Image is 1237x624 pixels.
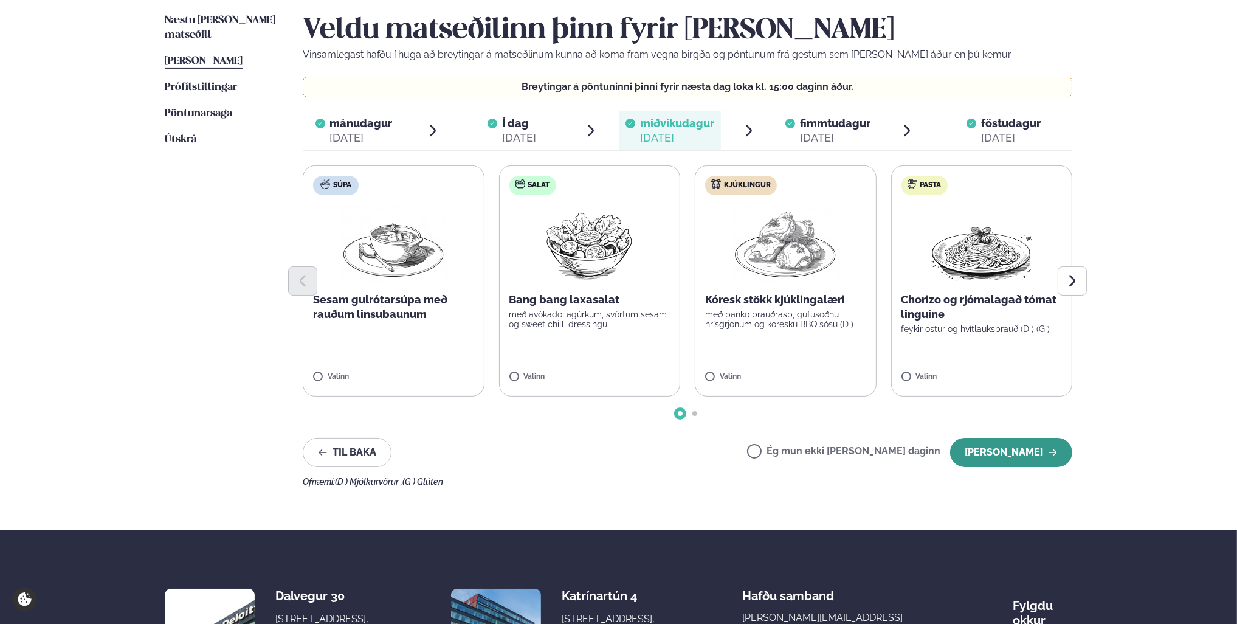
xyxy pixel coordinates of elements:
[981,131,1041,145] div: [DATE]
[908,179,917,189] img: pasta.svg
[515,179,525,189] img: salad.svg
[502,116,536,131] span: Í dag
[742,579,834,603] span: Hafðu samband
[303,47,1072,62] p: Vinsamlegast hafðu í huga að breytingar á matseðlinum kunna að koma fram vegna birgða og pöntunum...
[502,131,536,145] div: [DATE]
[732,205,839,283] img: Chicken-thighs.png
[402,477,443,487] span: (G ) Glúten
[640,117,714,130] span: miðvikudagur
[800,117,870,130] span: fimmtudagur
[303,438,391,467] button: Til baka
[901,324,1063,334] p: feykir ostur og hvítlauksbrauð (D ) (G )
[1058,266,1087,296] button: Next slide
[315,82,1060,92] p: Breytingar á pöntuninni þinni fyrir næsta dag loka kl. 15:00 daginn áður.
[330,131,393,145] div: [DATE]
[536,205,643,283] img: Salad.png
[320,179,330,189] img: soup.svg
[165,80,237,95] a: Prófílstillingar
[678,411,683,416] span: Go to slide 1
[288,266,317,296] button: Previous slide
[901,293,1063,322] p: Chorizo og rjómalagað tómat linguine
[313,293,474,322] p: Sesam gulrótarsúpa með rauðum linsubaunum
[705,310,866,329] p: með panko brauðrasp, gufusoðnu hrísgrjónum og kóresku BBQ sósu (D )
[165,133,196,147] a: Útskrá
[562,589,658,603] div: Katrínartún 4
[692,411,697,416] span: Go to slide 2
[165,54,243,69] a: [PERSON_NAME]
[165,108,232,119] span: Pöntunarsaga
[509,310,670,329] p: með avókadó, agúrkum, svörtum sesam og sweet chilli dressingu
[711,179,721,189] img: chicken.svg
[303,13,1072,47] h2: Veldu matseðilinn þinn fyrir [PERSON_NAME]
[528,181,550,190] span: Salat
[303,477,1072,487] div: Ofnæmi:
[165,13,278,43] a: Næstu [PERSON_NAME] matseðill
[12,587,37,612] a: Cookie settings
[165,15,275,40] span: Næstu [PERSON_NAME] matseðill
[724,181,771,190] span: Kjúklingur
[165,82,237,92] span: Prófílstillingar
[981,117,1041,130] span: föstudagur
[275,589,372,603] div: Dalvegur 30
[335,477,402,487] span: (D ) Mjólkurvörur ,
[928,205,1035,283] img: Spagetti.png
[340,205,447,283] img: Soup.png
[330,117,393,130] span: mánudagur
[165,56,243,66] span: [PERSON_NAME]
[165,134,196,145] span: Útskrá
[950,438,1072,467] button: [PERSON_NAME]
[800,131,870,145] div: [DATE]
[509,293,670,307] p: Bang bang laxasalat
[705,293,866,307] p: Kóresk stökk kjúklingalæri
[920,181,942,190] span: Pasta
[333,181,351,190] span: Súpa
[640,131,714,145] div: [DATE]
[165,106,232,121] a: Pöntunarsaga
